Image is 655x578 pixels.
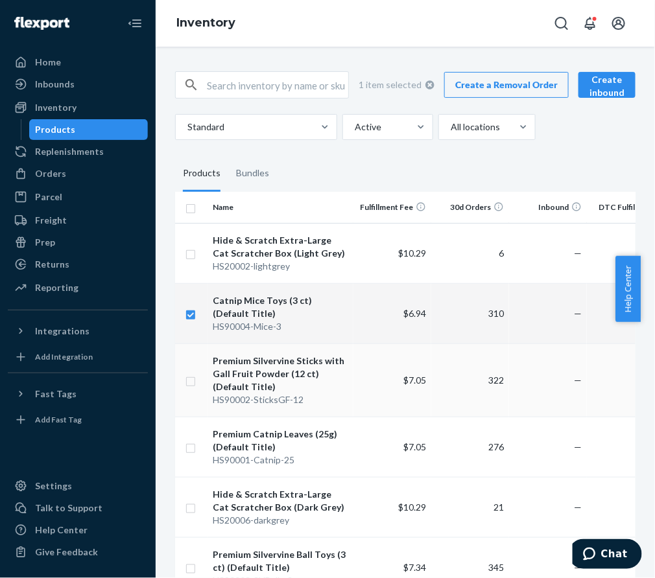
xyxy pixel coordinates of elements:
a: Orders [8,163,148,184]
a: Inventory [176,16,235,30]
a: Inventory [8,97,148,118]
img: Flexport logo [14,17,69,30]
button: Open Search Box [549,10,575,36]
div: HS90001-Catnip-25 [213,454,348,467]
iframe: Opens a widget where you can chat to one of our agents [573,539,642,572]
a: Inbounds [8,74,148,95]
div: Settings [35,480,72,492]
th: 30d Orders [431,192,509,223]
div: HS90004-Mice-3 [213,320,348,333]
a: Help Center [8,520,148,540]
span: — [574,562,582,573]
span: $6.94 [403,308,426,319]
th: Inbound [509,192,587,223]
button: Give Feedback [8,542,148,562]
div: Add Integration [35,351,93,362]
div: Home [35,56,61,69]
div: 1 item selected [359,72,435,98]
a: Products [29,119,149,140]
span: $10.29 [398,248,426,259]
a: Create a Removal Order [444,72,569,98]
button: Help Center [615,256,641,322]
input: Search inventory by name or sku [207,72,348,98]
td: 276 [431,417,509,477]
div: Fast Tags [35,387,77,400]
td: 310 [431,283,509,343]
button: Open account menu [606,10,632,36]
span: — [574,248,582,259]
th: Fulfillment Fee [353,192,431,223]
div: HS20002-lightgrey [213,260,348,273]
button: Create inbound [578,72,636,98]
div: Catnip Mice Toys (3 ct) (Default Title) [213,294,348,320]
a: Returns [8,254,148,275]
div: Replenishments [35,145,104,158]
a: Prep [8,232,148,253]
th: Name [208,192,353,223]
span: $7.05 [403,375,426,386]
span: $7.05 [403,441,426,452]
div: Inventory [35,101,77,114]
div: Reporting [35,281,78,294]
button: Integrations [8,321,148,341]
div: Give Feedback [35,546,98,559]
div: Prep [35,236,55,249]
a: Home [8,52,148,73]
div: Talk to Support [35,502,102,514]
div: Help Center [35,524,88,537]
div: Products [36,123,76,136]
div: Freight [35,214,67,227]
button: Fast Tags [8,384,148,404]
div: Integrations [35,325,89,338]
div: Premium Catnip Leaves (25g) (Default Title) [213,428,348,454]
div: Premium Silvervine Sticks with Gall Fruit Powder (12 ct) (Default Title) [213,354,348,393]
td: 6 [431,223,509,283]
a: Settings [8,476,148,496]
a: Reporting [8,277,148,298]
button: Close Navigation [122,10,148,36]
div: Bundles [236,156,269,192]
div: Returns [35,258,69,271]
input: Active [353,121,355,133]
span: — [574,308,582,319]
td: 322 [431,343,509,417]
span: $7.34 [403,562,426,573]
input: Standard [186,121,187,133]
a: Parcel [8,187,148,207]
button: Open notifications [577,10,603,36]
td: 21 [431,477,509,537]
a: Add Integration [8,347,148,367]
a: Add Fast Tag [8,410,148,430]
span: $10.29 [398,502,426,513]
div: Premium Silvervine Ball Toys (3 ct) (Default Title) [213,548,348,574]
a: Freight [8,210,148,231]
span: — [574,441,582,452]
div: Products [183,156,220,192]
button: Talk to Support [8,498,148,518]
div: Hide & Scratch Extra-Large Cat Scratcher Box (Dark Grey) [213,488,348,514]
div: Parcel [35,191,62,203]
ol: breadcrumbs [166,5,246,42]
div: HS20006-darkgrey [213,514,348,527]
div: HS90002-SticksGF-12 [213,393,348,406]
a: Replenishments [8,141,148,162]
div: Add Fast Tag [35,414,82,425]
div: Orders [35,167,66,180]
div: Hide & Scratch Extra-Large Cat Scratcher Box (Light Grey) [213,234,348,260]
input: All locations [449,121,451,133]
span: — [574,502,582,513]
div: Inbounds [35,78,75,91]
span: — [574,375,582,386]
